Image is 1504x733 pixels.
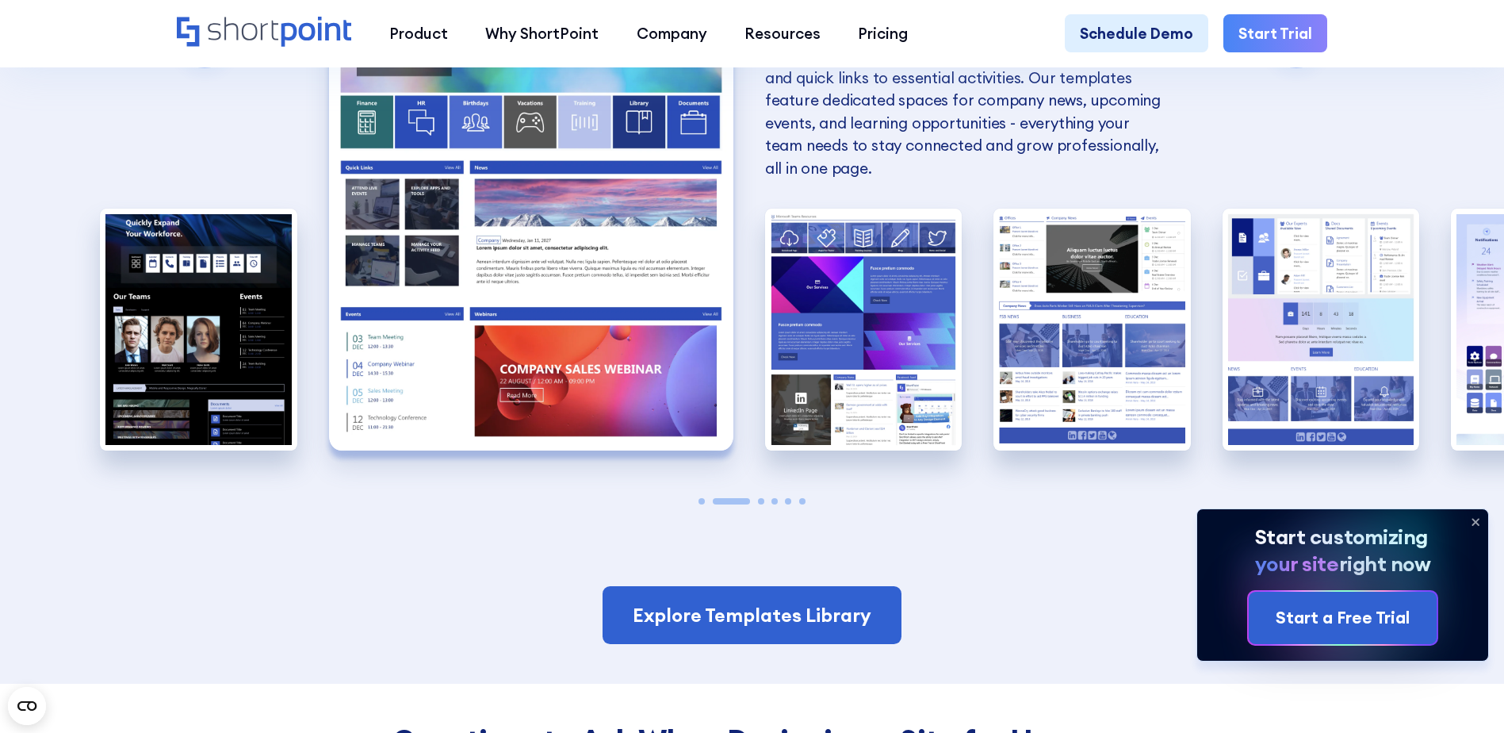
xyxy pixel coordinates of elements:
a: Product [370,14,466,52]
a: Company [618,14,725,52]
a: Start Trial [1223,14,1327,52]
a: Pricing [840,14,927,52]
span: Go to slide 3 [758,498,764,505]
span: Go to slide 5 [785,498,791,505]
button: Open CMP widget [8,687,46,725]
div: 4 / 6 [993,209,1191,451]
a: Why ShortPoint [467,14,618,52]
span: Go to slide 4 [771,498,778,505]
div: Product [389,22,448,44]
div: Company [637,22,707,44]
a: Schedule Demo [1065,14,1208,52]
a: Resources [725,14,839,52]
span: Go to slide 6 [799,498,806,505]
img: Designing a SharePoint site for HR [993,209,1191,451]
span: Go to slide 2 [713,498,750,505]
a: Home [177,17,352,49]
div: 5 / 6 [1223,209,1420,451]
div: 3 / 6 [765,209,962,451]
div: Pricing [858,22,908,44]
img: SharePoint Template for HR [765,209,962,451]
img: Top SharePoint Templates for 2025 [1223,209,1420,451]
img: HR SharePoint Templates [100,209,297,451]
a: Start a Free Trial [1249,592,1437,644]
a: Explore Templates Library [603,586,901,645]
div: Why ShortPoint [485,22,599,44]
div: 1 / 6 [100,209,297,451]
div: Start a Free Trial [1276,605,1410,631]
span: Go to slide 1 [698,498,705,505]
div: Resources [744,22,821,44]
